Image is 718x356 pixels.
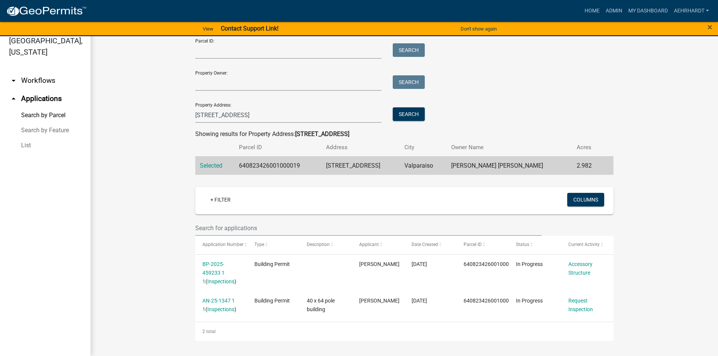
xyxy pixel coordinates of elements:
div: 2 total [195,322,614,341]
span: 640823426001000019 [464,261,518,267]
a: View [200,23,216,35]
a: aehrhardt [671,4,712,18]
span: Julio Rivera [359,261,400,267]
span: Application Number [202,242,243,247]
datatable-header-cell: Application Number [195,236,248,254]
a: Selected [200,162,222,169]
i: arrow_drop_down [9,76,18,85]
strong: [STREET_ADDRESS] [295,130,349,138]
div: Showing results for Property Address: [195,130,614,139]
a: Admin [603,4,625,18]
datatable-header-cell: Description [300,236,352,254]
span: × [707,22,712,32]
span: In Progress [516,261,543,267]
a: Request Inspection [568,298,593,312]
span: In Progress [516,298,543,304]
span: Date Created [412,242,438,247]
span: 640823426001000019 [464,298,518,304]
span: Parcel ID [464,242,482,247]
th: Address [321,139,400,156]
span: 08/05/2025 [412,261,427,267]
th: Acres [572,139,602,156]
a: AN-25-1347 1 1 [202,298,235,312]
div: ( ) [202,260,240,286]
datatable-header-cell: Current Activity [561,236,614,254]
datatable-header-cell: Parcel ID [456,236,509,254]
datatable-header-cell: Type [247,236,300,254]
td: 640823426001000019 [234,156,321,175]
button: Search [393,43,425,57]
th: Parcel ID [234,139,321,156]
span: 40 x 64 pole building [307,298,335,312]
a: + Filter [204,193,237,206]
a: My Dashboard [625,4,671,18]
th: City [400,139,447,156]
td: 2.982 [572,156,602,175]
a: BP-2025-459233 1 1 [202,261,225,284]
td: Valparaiso [400,156,447,175]
div: ( ) [202,296,240,314]
button: Don't show again [458,23,500,35]
span: Status [516,242,529,247]
i: arrow_drop_up [9,94,18,103]
button: Search [393,75,425,89]
button: Columns [567,193,604,206]
a: Inspections [207,306,234,312]
datatable-header-cell: Date Created [404,236,457,254]
strong: Contact Support Link! [221,25,279,32]
td: [STREET_ADDRESS] [321,156,400,175]
span: Building Permit [254,261,290,267]
a: Home [582,4,603,18]
span: Description [307,242,330,247]
a: Accessory Structure [568,261,592,276]
datatable-header-cell: Applicant [352,236,404,254]
span: Tami Evans [359,298,400,304]
span: Applicant [359,242,379,247]
span: 07/24/2025 [412,298,427,304]
input: Search for applications [195,220,542,236]
a: Inspections [207,278,234,284]
span: Current Activity [568,242,600,247]
button: Search [393,107,425,121]
datatable-header-cell: Status [509,236,561,254]
span: Building Permit [254,298,290,304]
button: Close [707,23,712,32]
td: [PERSON_NAME] [PERSON_NAME] [447,156,572,175]
th: Owner Name [447,139,572,156]
span: Type [254,242,264,247]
